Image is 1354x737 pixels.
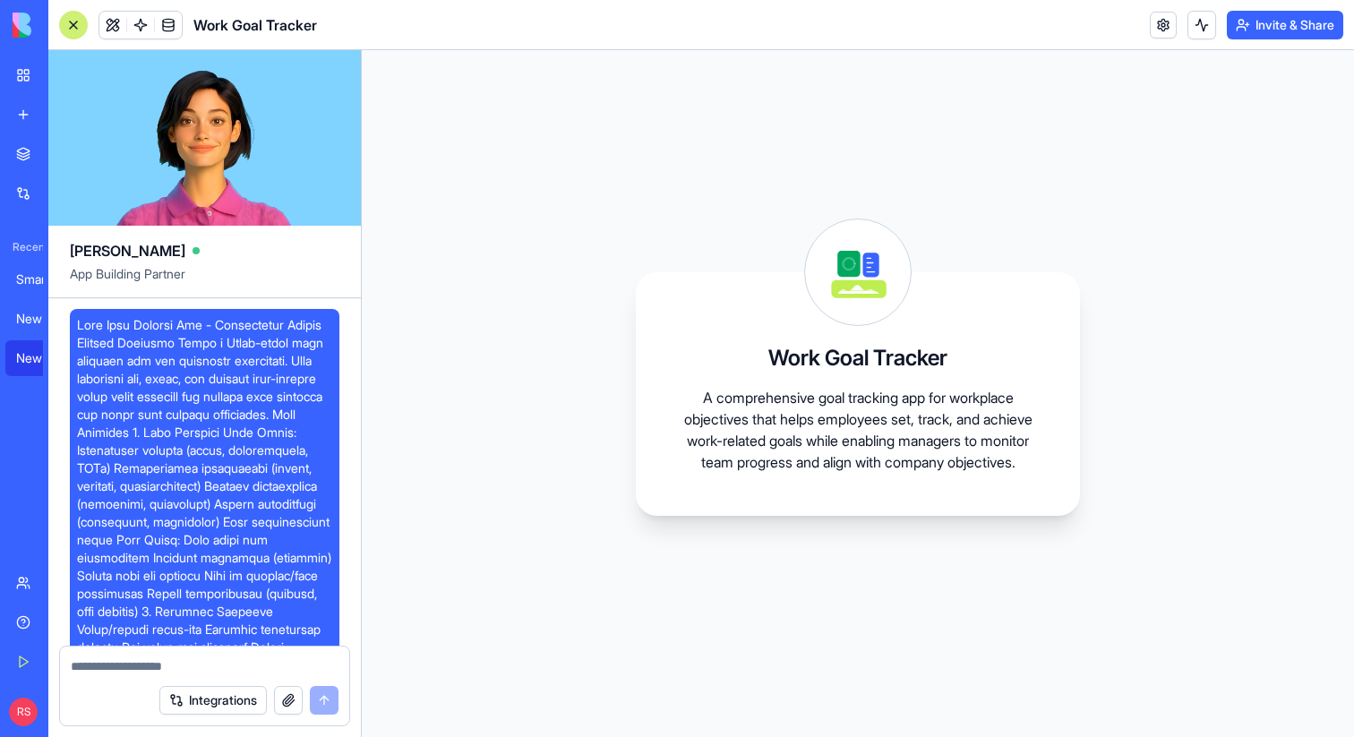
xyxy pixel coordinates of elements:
[70,240,185,261] span: [PERSON_NAME]
[16,349,66,367] div: New App
[16,310,66,328] div: New App
[768,344,947,373] h3: Work Goal Tracker
[159,686,267,715] button: Integrations
[5,340,77,376] a: New App
[5,261,77,297] a: Smart Contact Email Manager
[9,698,38,726] span: RS
[13,13,124,38] img: logo
[1227,11,1343,39] button: Invite & Share
[16,270,66,288] div: Smart Contact Email Manager
[193,14,317,36] span: Work Goal Tracker
[5,240,43,254] span: Recent
[679,387,1037,473] p: A comprehensive goal tracking app for workplace objectives that helps employees set, track, and a...
[70,265,339,297] span: App Building Partner
[5,301,77,337] a: New App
